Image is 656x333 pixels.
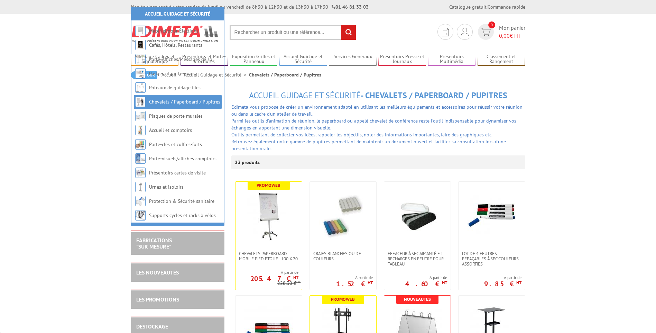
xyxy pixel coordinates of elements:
a: Commande rapide [488,4,525,10]
strong: 01 46 81 33 03 [332,4,369,10]
span: Craies blanches ou de couleurs [313,251,373,261]
a: Présentoirs Presse et Journaux [378,54,426,65]
p: 9.85 € [484,282,521,286]
img: devis rapide [442,28,449,36]
a: Plaques de porte murales [149,113,203,119]
span: A partir de [235,270,298,275]
img: Craies blanches ou de couleurs [319,192,367,241]
a: Chevalets Paperboard Mobile Pied Etoile - 100 x 70 [235,251,302,261]
span: Chevalets Paperboard Mobile Pied Etoile - 100 x 70 [239,251,298,261]
a: Présentoirs cartes de visite [149,170,206,176]
font: Edimeta vous propose de créer un environnement adapté en utilisant les meilleurs équipements et a... [231,104,523,117]
img: devis rapide [481,28,491,36]
img: Effaceur à sec aimanté et recharges en feutre pour tableau [393,192,442,241]
sup: HT [293,274,298,280]
a: Cafés, Hôtels, Restaurants [149,42,202,48]
a: Classement et Rangement [478,54,525,65]
li: Chevalets / Paperboard / Pupitres [249,71,321,78]
img: Lot de 4 feutres effaçables à sec couleurs assorties [468,192,516,241]
img: Supports cycles et racks à vélos [135,210,146,220]
p: 4.60 € [405,282,447,286]
a: DESTOCKAGE [136,323,168,330]
font: Parmi les outils d'animation de réunion, le paperboard ou appelé chevalet de conférence reste l’o... [231,118,516,131]
a: Exposition Grilles et Panneaux [230,54,278,65]
p: 23 produits [235,155,261,169]
img: Poteaux de guidage files [135,82,146,93]
span: € HT [499,32,525,40]
a: Services Généraux [329,54,377,65]
a: Craies blanches ou de couleurs [310,251,376,261]
div: Nos équipes sont à votre service du lundi au vendredi de 8h30 à 12h30 et de 13h30 à 17h30 [131,3,369,10]
span: Lot de 4 feutres effaçables à sec couleurs assorties [462,251,521,267]
img: Matériel pour Élections [135,26,146,36]
input: Rechercher un produit ou une référence... [230,25,356,40]
img: Chevalets Paperboard Mobile Pied Etoile - 100 x 70 [244,192,293,241]
a: Protection & Sécurité sanitaire [149,198,214,204]
a: LES NOUVEAUTÉS [136,269,179,276]
span: A partir de [336,275,373,280]
b: Nouveautés [404,296,431,302]
span: A partir de [484,275,521,280]
span: Outils permettant de collecter vos idées, rappeler les objectifs, noter des informations importan... [231,132,492,138]
a: Porte-visuels/affiches comptoirs [149,155,216,162]
img: devis rapide [461,28,469,36]
sup: HT [516,280,521,286]
img: Porte-clés et coffres-forts [135,139,146,150]
input: rechercher [341,25,356,40]
a: devis rapide 0 Mon panier 0,00€ HT [476,24,525,40]
img: Chevalets / Paperboard / Pupitres [135,97,146,107]
sup: HT [296,279,301,284]
a: Présentoirs et Porte-brochures [181,54,228,65]
div: | [449,3,525,10]
font: Retrouvez également notre gamme de pupitres permettant de maintenir un document ouvert et facilit... [231,138,506,152]
img: Porte-visuels/affiches comptoirs [135,153,146,164]
a: Accueil et comptoirs [149,127,192,133]
a: FABRICATIONS"Sur Mesure" [136,237,172,250]
a: Porte-clés et coffres-forts [149,141,202,147]
sup: HT [442,280,447,286]
p: 228.30 € [277,281,301,286]
span: 0,00 [499,32,510,39]
img: Accueil et comptoirs [135,125,146,135]
h1: - Chevalets / Paperboard / Pupitres [231,91,525,100]
b: Promoweb [331,296,355,302]
span: Mon panier [499,24,525,40]
a: Lot de 4 feutres effaçables à sec couleurs assorties [459,251,525,267]
a: Affichage Cadres et Signalétique [131,54,179,65]
a: Chevalets / Paperboard / Pupitres [149,99,220,105]
img: Plaques de porte murales [135,111,146,121]
img: Badges et porte-noms [135,68,146,79]
img: Cafés, Hôtels, Restaurants [135,40,146,50]
a: Effaceur à sec aimanté et recharges en feutre pour tableau [384,251,451,267]
img: Protection & Sécurité sanitaire [135,196,146,206]
span: 0 [488,21,495,28]
span: Accueil Guidage et Sécurité [249,90,361,101]
span: Effaceur à sec aimanté et recharges en feutre pour tableau [388,251,447,267]
a: Badges et porte-noms [149,70,195,76]
img: Présentoirs cartes de visite [135,168,146,178]
a: Accueil Guidage et Sécurité [145,11,210,17]
p: 1.52 € [336,282,373,286]
p: 205.47 € [250,277,298,281]
a: Urnes et isoloirs [149,184,184,190]
a: Accueil Guidage et Sécurité [279,54,327,65]
a: Présentoirs Multimédia [428,54,476,65]
a: Catalogue gratuit [449,4,487,10]
img: Urnes et isoloirs [135,182,146,192]
b: Promoweb [257,182,280,188]
a: Matériel pour Élections [149,28,198,34]
a: Supports cycles et racks à vélos [149,212,216,218]
a: Poteaux de guidage files [149,84,201,91]
span: A partir de [405,275,447,280]
a: LES PROMOTIONS [136,296,179,303]
sup: HT [368,280,373,286]
a: Accueil Guidage et Sécurité [184,72,249,78]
